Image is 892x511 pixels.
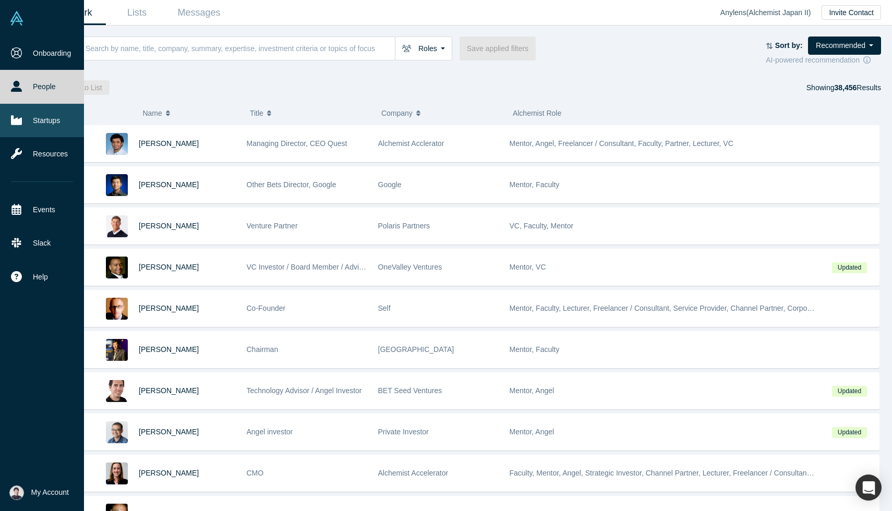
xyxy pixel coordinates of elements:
[822,5,881,20] button: Invite Contact
[247,304,286,312] span: Co-Founder
[460,36,536,60] button: Save applied filters
[106,257,128,278] img: Juan Scarlett's Profile Image
[139,469,199,477] a: [PERSON_NAME]
[510,222,574,230] span: VC, Faculty, Mentor
[247,345,279,354] span: Chairman
[381,102,502,124] button: Company
[247,428,293,436] span: Angel investor
[9,11,24,26] img: Alchemist Vault Logo
[31,487,69,498] span: My Account
[9,485,24,500] img: Katsutoshi Tabata's Account
[378,469,449,477] span: Alchemist Accelerator
[139,263,199,271] a: [PERSON_NAME]
[106,1,168,25] a: Lists
[61,80,110,95] button: Add to List
[378,304,391,312] span: Self
[139,222,199,230] a: [PERSON_NAME]
[834,83,881,92] span: Results
[85,36,395,60] input: Search by name, title, company, summary, expertise, investment criteria or topics of focus
[832,262,866,273] span: Updated
[250,102,263,124] span: Title
[395,36,452,60] button: Roles
[510,304,852,312] span: Mentor, Faculty, Lecturer, Freelancer / Consultant, Service Provider, Channel Partner, Corporate ...
[247,180,336,189] span: Other Bets Director, Google
[139,345,199,354] a: [PERSON_NAME]
[381,102,413,124] span: Company
[139,139,199,148] a: [PERSON_NAME]
[9,485,69,500] button: My Account
[106,339,128,361] img: Timothy Chou's Profile Image
[247,263,369,271] span: VC Investor / Board Member / Advisor
[247,222,298,230] span: Venture Partner
[834,83,857,92] strong: 38,456
[378,345,454,354] span: [GEOGRAPHIC_DATA]
[513,109,561,117] span: Alchemist Role
[510,386,555,395] span: Mentor, Angel
[832,386,866,397] span: Updated
[766,55,881,66] div: AI-powered recommendation
[378,139,444,148] span: Alchemist Acclerator
[106,215,128,237] img: Gary Swart's Profile Image
[510,139,733,148] span: Mentor, Angel, Freelancer / Consultant, Faculty, Partner, Lecturer, VC
[510,428,555,436] span: Mentor, Angel
[106,133,128,155] img: Gnani Palanikumar's Profile Image
[142,102,162,124] span: Name
[142,102,239,124] button: Name
[378,263,442,271] span: OneValley Ventures
[33,272,48,283] span: Help
[106,380,128,402] img: Boris Livshutz's Profile Image
[775,41,803,50] strong: Sort by:
[510,263,546,271] span: Mentor, VC
[247,386,362,395] span: Technology Advisor / Angel Investor
[378,386,442,395] span: BET Seed Ventures
[510,345,560,354] span: Mentor, Faculty
[720,7,822,18] div: Anylens ( Alchemist Japan II )
[808,36,881,55] button: Recommended
[378,222,430,230] span: Polaris Partners
[247,469,264,477] span: CMO
[139,180,199,189] a: [PERSON_NAME]
[168,1,230,25] a: Messages
[106,463,128,484] img: Devon Crews's Profile Image
[378,428,429,436] span: Private Investor
[106,174,128,196] img: Steven Kan's Profile Image
[510,180,560,189] span: Mentor, Faculty
[378,180,402,189] span: Google
[832,427,866,438] span: Updated
[139,304,199,312] a: [PERSON_NAME]
[139,386,199,395] a: [PERSON_NAME]
[510,469,878,477] span: Faculty, Mentor, Angel, Strategic Investor, Channel Partner, Lecturer, Freelancer / Consultant, C...
[806,80,881,95] div: Showing
[139,428,199,436] a: [PERSON_NAME]
[247,139,347,148] span: Managing Director, CEO Quest
[106,298,128,320] img: Robert Winder's Profile Image
[106,421,128,443] img: Danny Chee's Profile Image
[250,102,370,124] button: Title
